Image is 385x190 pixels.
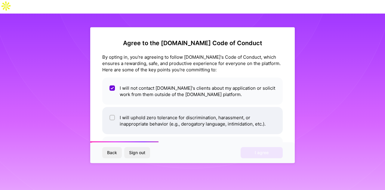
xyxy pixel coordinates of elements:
h2: Agree to the [DOMAIN_NAME] Code of Conduct [102,39,283,46]
span: Back [107,150,117,156]
li: I will not contact [DOMAIN_NAME]'s clients about my application or solicit work from them outside... [102,77,283,104]
button: Back [102,147,122,158]
div: By opting in, you're agreeing to follow [DOMAIN_NAME]'s Code of Conduct, which ensures a rewardin... [102,54,283,73]
span: Sign out [129,150,145,156]
li: I will declare my actual, physical location on my profile. [102,136,283,157]
button: Sign out [124,147,150,158]
li: I will uphold zero tolerance for discrimination, harassment, or inappropriate behavior (e.g., der... [102,107,283,134]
